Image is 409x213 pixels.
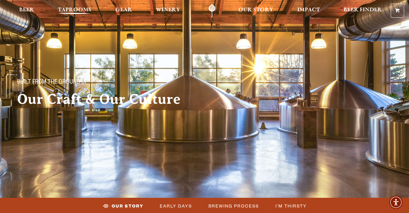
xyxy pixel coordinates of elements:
a: I’m Thirsty [272,201,310,210]
a: Odell Home [201,4,223,18]
span: Our Story [112,201,143,210]
a: Beer [15,4,38,18]
a: Early Days [156,201,195,210]
a: Taprooms [54,4,95,18]
span: Winery [156,8,180,12]
a: Gear [111,4,136,18]
a: Impact [293,4,324,18]
a: Beer Finder [340,4,386,18]
span: Impact [297,8,320,12]
a: Our Story [99,201,146,210]
span: Built From The Ground Up [17,79,88,87]
span: Beer Finder [344,8,382,12]
span: Taprooms [58,8,91,12]
span: Early Days [160,201,192,210]
h2: Our Craft & Our Culture [17,92,207,107]
div: Accessibility Menu [389,196,403,209]
span: I’m Thirsty [275,201,307,210]
span: Beer [19,8,34,12]
a: Winery [152,4,184,18]
a: Brewing Process [205,201,262,210]
span: Gear [115,8,132,12]
a: Our Story [234,4,277,18]
span: Brewing Process [208,201,259,210]
span: Our Story [238,8,273,12]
